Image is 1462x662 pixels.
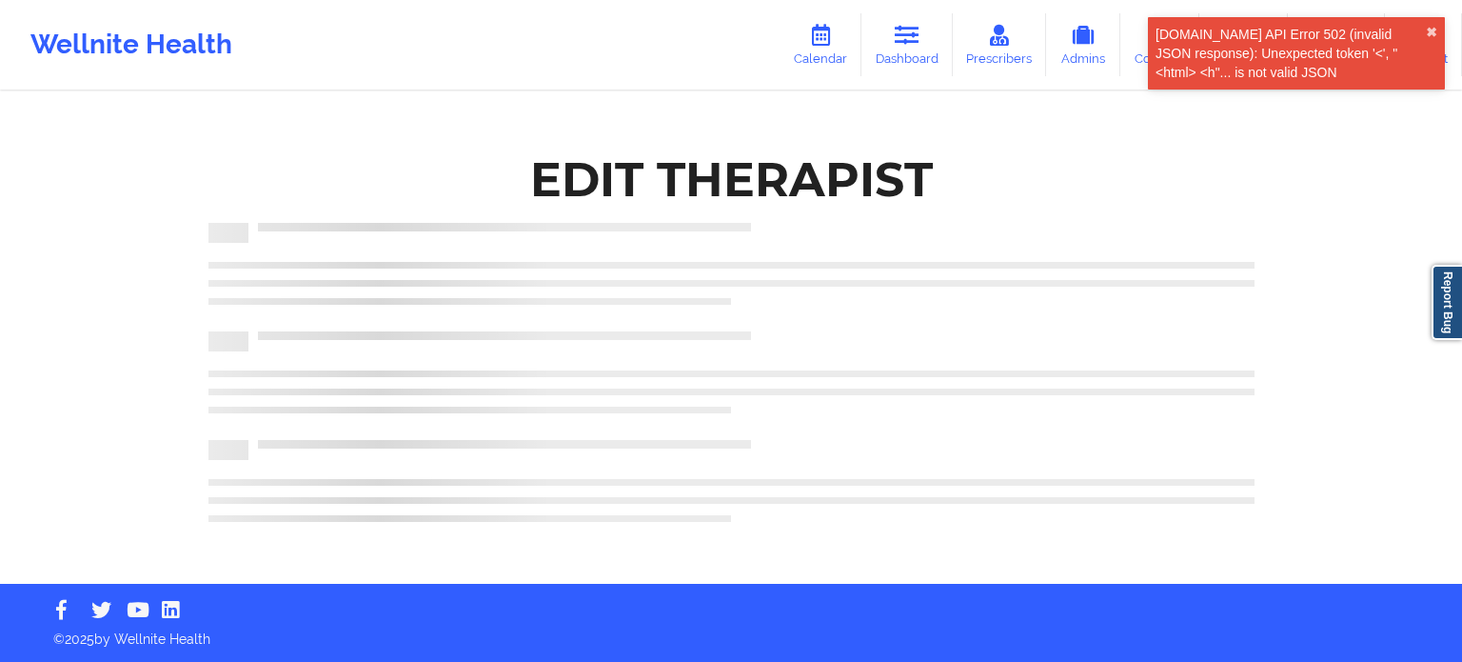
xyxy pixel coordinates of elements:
div: [DOMAIN_NAME] API Error 502 (invalid JSON response): Unexpected token '<', "<html> <h"... is not ... [1156,25,1426,82]
a: Calendar [780,13,861,76]
a: Dashboard [861,13,953,76]
a: Prescribers [953,13,1047,76]
a: Admins [1046,13,1120,76]
div: Edit Therapist [530,150,933,210]
a: Coaches [1120,13,1199,76]
a: Report Bug [1432,265,1462,340]
p: © 2025 by Wellnite Health [40,616,1422,649]
button: close [1426,25,1437,40]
